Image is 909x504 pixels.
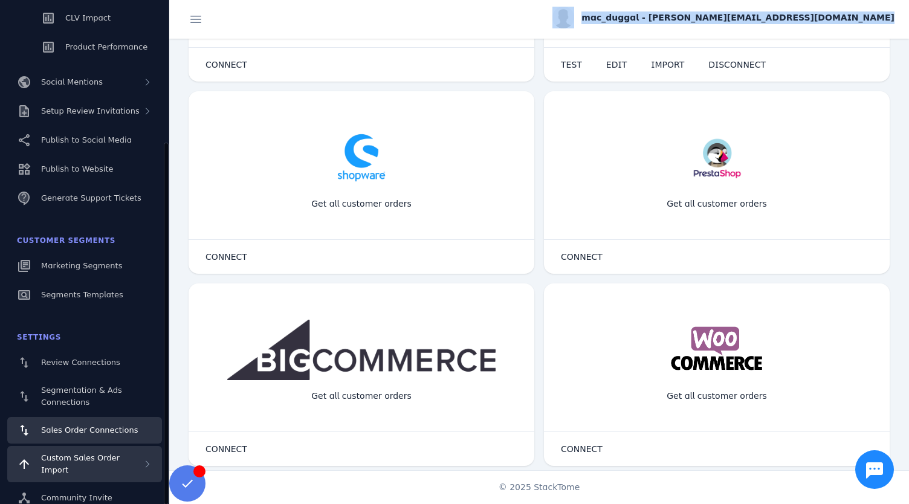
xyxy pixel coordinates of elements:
span: TEST [561,60,582,69]
span: Segments Templates [41,290,123,299]
span: CONNECT [561,445,603,453]
span: CONNECT [561,253,603,261]
a: Sales Order Connections [7,417,162,444]
button: DISCONNECT [696,53,778,77]
button: CONNECT [193,53,259,77]
button: CONNECT [549,437,615,461]
span: Settings [17,333,61,341]
a: CLV Impact [7,5,162,31]
span: CONNECT [205,253,247,261]
span: Customer Segments [17,236,115,245]
a: Segments Templates [7,282,162,308]
a: Publish to Website [7,156,162,183]
button: IMPORT [639,53,696,77]
span: Social Mentions [41,77,103,86]
button: TEST [549,53,594,77]
span: Review Connections [41,358,120,367]
button: CONNECT [193,245,259,269]
a: Publish to Social Media [7,127,162,153]
button: CONNECT [549,245,615,269]
span: Publish to Social Media [41,135,132,144]
a: Product Performance [7,34,162,60]
img: bigcommerce.png [227,320,495,380]
img: shopware.png [331,128,392,188]
span: Sales Order Connections [41,425,138,435]
a: Marketing Segments [7,253,162,279]
div: Get all customer orders [657,380,777,412]
span: Marketing Segments [41,261,122,270]
button: mac_duggal - [PERSON_NAME][EMAIL_ADDRESS][DOMAIN_NAME] [552,7,894,28]
span: Segmentation & Ads Connections [41,386,122,407]
img: woocommerce.png [667,320,766,380]
span: IMPORT [651,60,684,69]
span: © 2025 StackTome [499,481,580,494]
a: Segmentation & Ads Connections [7,378,162,415]
span: Custom Sales Order Import [41,453,120,474]
span: Setup Review Invitations [41,106,140,115]
div: Get all customer orders [302,380,421,412]
button: EDIT [594,53,639,77]
a: Generate Support Tickets [7,185,162,212]
img: profile.jpg [552,7,574,28]
div: Get all customer orders [657,188,777,220]
div: Get all customer orders [302,188,421,220]
span: mac_duggal - [PERSON_NAME][EMAIL_ADDRESS][DOMAIN_NAME] [581,11,894,24]
span: Publish to Website [41,164,113,173]
a: Review Connections [7,349,162,376]
img: prestashop.png [689,128,745,188]
span: Generate Support Tickets [41,193,141,202]
button: CONNECT [193,437,259,461]
span: Product Performance [65,42,147,51]
span: CONNECT [205,60,247,69]
span: CONNECT [205,445,247,453]
span: CLV Impact [65,13,111,22]
span: DISCONNECT [708,60,766,69]
span: EDIT [606,60,627,69]
span: Community Invite [41,493,112,502]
